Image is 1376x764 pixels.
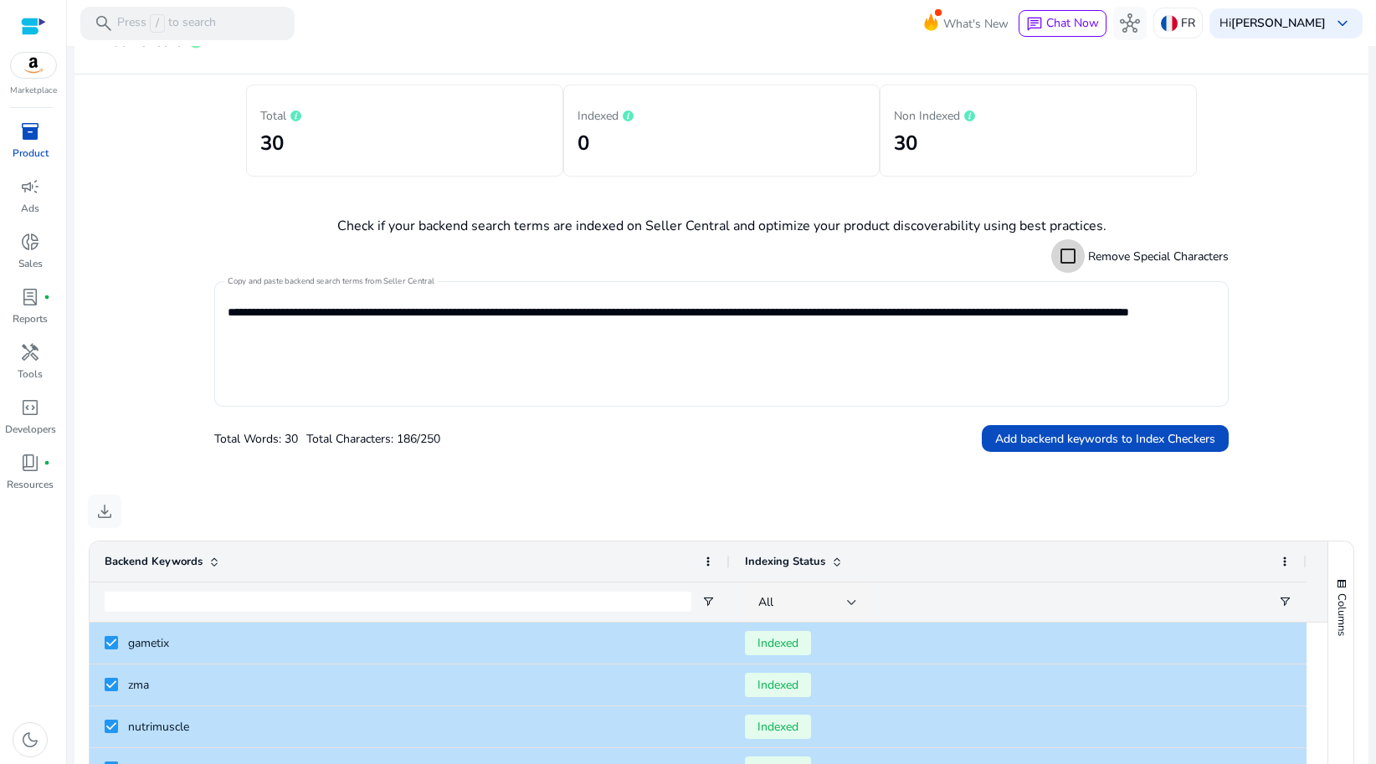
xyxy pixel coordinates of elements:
label: Remove Special Characters [1085,248,1229,265]
span: Indexed [745,673,811,697]
span: code_blocks [20,397,40,418]
b: [PERSON_NAME] [1231,15,1326,31]
h2: 30 [894,131,1183,156]
span: dark_mode [20,730,40,750]
span: Chat Now [1046,15,1099,31]
p: Total [260,105,549,125]
p: Reports [13,311,48,326]
span: Columns [1334,593,1349,636]
h2: 0 [578,131,866,156]
span: hub [1120,13,1140,33]
span: All [758,594,773,610]
img: amazon.svg [11,53,56,78]
p: Developers [5,422,56,437]
input: Backend Keywords Filter Input [105,592,691,612]
span: What's New [943,9,1009,38]
span: Indexing Status [745,554,825,569]
span: zma [128,677,149,693]
span: inventory_2 [20,121,40,141]
p: Marketplace [10,85,57,97]
p: Sales [18,256,43,271]
span: fiber_manual_record [44,459,50,466]
p: Total Words: 30 [214,430,298,448]
span: handyman [20,342,40,362]
span: chat [1026,16,1043,33]
p: Non Indexed [894,105,1183,125]
h2: 30 [260,131,549,156]
span: campaign [20,177,40,197]
span: lab_profile [20,287,40,307]
p: Ads [21,201,39,216]
span: gametix [128,635,169,651]
p: Press to search [117,14,216,33]
span: donut_small [20,232,40,252]
h4: Check if your backend search terms are indexed on Seller Central and optimize your product discov... [88,218,1355,234]
span: nutrimuscle [128,719,189,735]
span: / [150,14,165,33]
p: Product [13,146,49,161]
span: book_4 [20,453,40,473]
button: Open Filter Menu [701,595,715,608]
button: Add backend keywords to Index Checkers [982,425,1229,452]
span: search [94,13,114,33]
p: Resources [7,477,54,492]
span: keyboard_arrow_down [1332,13,1353,33]
button: download [88,495,121,528]
span: Indexed [745,715,811,739]
span: Backend Keywords [105,554,203,569]
p: Indexed [578,105,866,125]
button: chatChat Now [1019,10,1106,37]
img: fr.svg [1161,15,1178,32]
p: Tools [18,367,43,382]
span: fiber_manual_record [44,294,50,300]
button: Open Filter Menu [1278,595,1291,608]
p: Total Characters: 186/250 [306,430,440,448]
mat-label: Copy and paste backend search terms from Seller Central [228,276,434,288]
p: Hi [1219,18,1326,29]
span: Add backend keywords to Index Checkers [995,430,1215,448]
p: FR [1181,8,1195,38]
span: download [95,501,115,521]
span: Indexed [745,631,811,655]
button: hub [1113,7,1147,40]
